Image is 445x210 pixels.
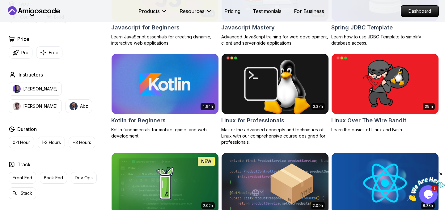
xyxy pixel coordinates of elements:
p: Full Stack [13,190,32,196]
p: Free [49,50,58,56]
p: Back End [44,175,63,181]
p: Kotlin fundamentals for mobile, game, and web development [111,127,219,139]
p: Learn JavaScript essentials for creating dynamic, interactive web applications [111,34,219,46]
iframe: chat widget [407,171,445,201]
button: instructor img[PERSON_NAME] [9,82,62,96]
button: Products [138,7,167,20]
p: 1-3 Hours [42,139,61,146]
button: Resources [180,7,212,20]
button: Pro [9,46,32,59]
p: Advanced JavaScript training for web development, client and server-side applications [221,34,329,46]
button: Dev Ops [71,172,97,184]
img: Linux for Professionals card [222,54,328,114]
p: Abz [80,103,88,109]
button: Free [36,46,62,59]
button: Front End [9,172,36,184]
p: Front End [13,175,32,181]
p: +3 Hours [73,139,91,146]
a: Linux Over The Wire Bandit card39mLinux Over The Wire BanditLearn the basics of Linux and Bash. [331,54,439,133]
p: Resources [180,7,205,15]
button: 0-1 Hour [9,137,34,148]
img: instructor img [70,102,78,110]
h2: Kotlin for Beginners [111,116,166,125]
p: 2.02h [203,203,213,208]
p: Dev Ops [75,175,93,181]
p: [PERSON_NAME] [23,103,58,109]
p: 39m [425,104,433,109]
a: Testimonials [253,7,282,15]
h2: Javascript Mastery [221,23,275,32]
p: 0-1 Hour [13,139,30,146]
p: 2.27h [313,104,323,109]
p: Learn how to use JDBC Template to simplify database access. [331,34,439,46]
a: Dashboard [401,5,439,17]
h2: Track [17,161,31,168]
button: Back End [40,172,67,184]
h2: Price [17,35,29,43]
h2: Instructors [19,71,43,78]
h2: Linux Over The Wire Bandit [331,116,406,125]
p: 2.09h [313,203,323,208]
h2: Duration [17,125,37,133]
p: Dashboard [401,6,439,17]
p: Products [138,7,160,15]
p: NEW [201,158,211,164]
a: For Business [294,7,324,15]
img: Kotlin for Beginners card [112,54,218,114]
a: Pricing [224,7,240,15]
p: Learn the basics of Linux and Bash. [331,127,439,133]
p: Master the advanced concepts and techniques of Linux with our comprehensive course designed for p... [221,127,329,145]
p: 4.64h [202,104,213,109]
button: +3 Hours [69,137,95,148]
img: instructor img [13,102,21,110]
a: Linux for Professionals card2.27hLinux for ProfessionalsMaster the advanced concepts and techniqu... [221,54,329,145]
h2: Javascript for Beginners [111,23,180,32]
img: Linux Over The Wire Bandit card [332,54,439,114]
p: 8.28h [423,203,433,208]
img: instructor img [13,85,21,93]
p: [PERSON_NAME] [23,86,58,92]
button: instructor img[PERSON_NAME] [9,99,62,113]
button: Full Stack [9,187,36,199]
h2: Linux for Professionals [221,116,284,125]
a: Kotlin for Beginners card4.64hKotlin for BeginnersKotlin fundamentals for mobile, game, and web d... [111,54,219,139]
p: Pro [21,50,28,56]
h2: Spring JDBC Template [331,23,393,32]
button: 1-3 Hours [38,137,65,148]
button: instructor imgAbz [66,99,92,113]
